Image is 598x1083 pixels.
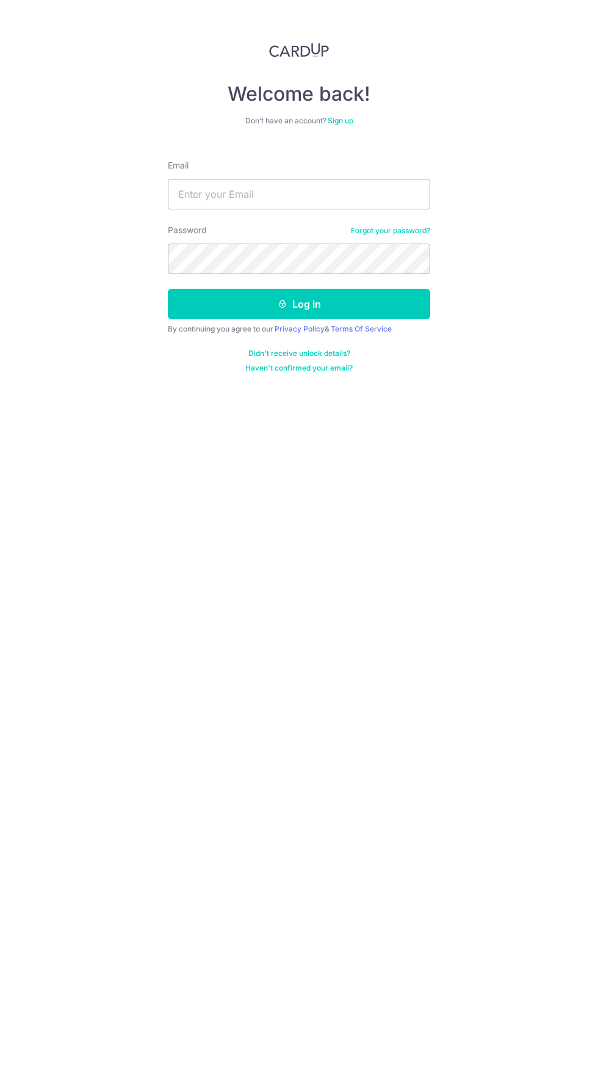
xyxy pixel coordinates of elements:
a: Sign up [328,116,353,125]
a: Didn't receive unlock details? [248,349,350,358]
label: Email [168,159,189,172]
div: By continuing you agree to our & [168,324,430,334]
label: Password [168,224,207,236]
a: Terms Of Service [331,324,392,333]
a: Forgot your password? [351,226,430,236]
input: Enter your Email [168,179,430,209]
h4: Welcome back! [168,82,430,106]
div: Don’t have an account? [168,116,430,126]
a: Haven't confirmed your email? [245,363,353,373]
button: Log in [168,289,430,319]
img: CardUp Logo [269,43,329,57]
a: Privacy Policy [275,324,325,333]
